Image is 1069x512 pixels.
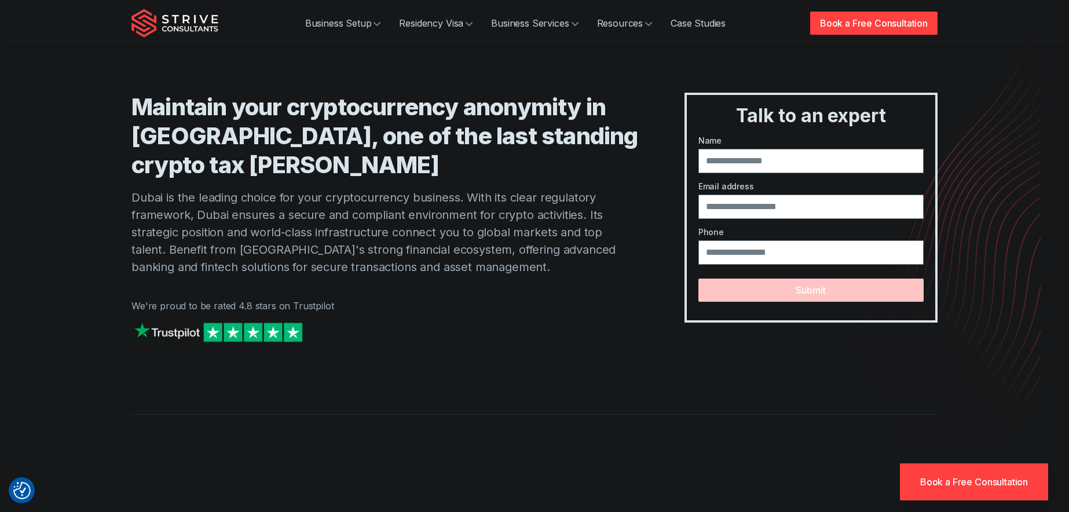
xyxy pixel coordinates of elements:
[698,226,924,238] label: Phone
[131,299,638,313] p: We're proud to be rated 4.8 stars on Trustpilot
[691,104,931,127] h3: Talk to an expert
[588,12,662,35] a: Resources
[698,279,924,302] button: Submit
[131,320,305,345] img: Strive on Trustpilot
[131,9,218,38] img: Strive Consultants
[131,93,638,180] h1: Maintain your cryptocurrency anonymity in [GEOGRAPHIC_DATA], one of the last standing crypto tax ...
[698,180,924,192] label: Email address
[900,463,1048,500] a: Book a Free Consultation
[390,12,482,35] a: Residency Visa
[13,482,31,499] img: Revisit consent button
[482,12,587,35] a: Business Services
[810,12,938,35] a: Book a Free Consultation
[296,12,390,35] a: Business Setup
[698,134,924,147] label: Name
[131,189,638,276] p: Dubai is the leading choice for your cryptocurrency business. With its clear regulatory framework...
[661,12,735,35] a: Case Studies
[13,482,31,499] button: Consent Preferences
